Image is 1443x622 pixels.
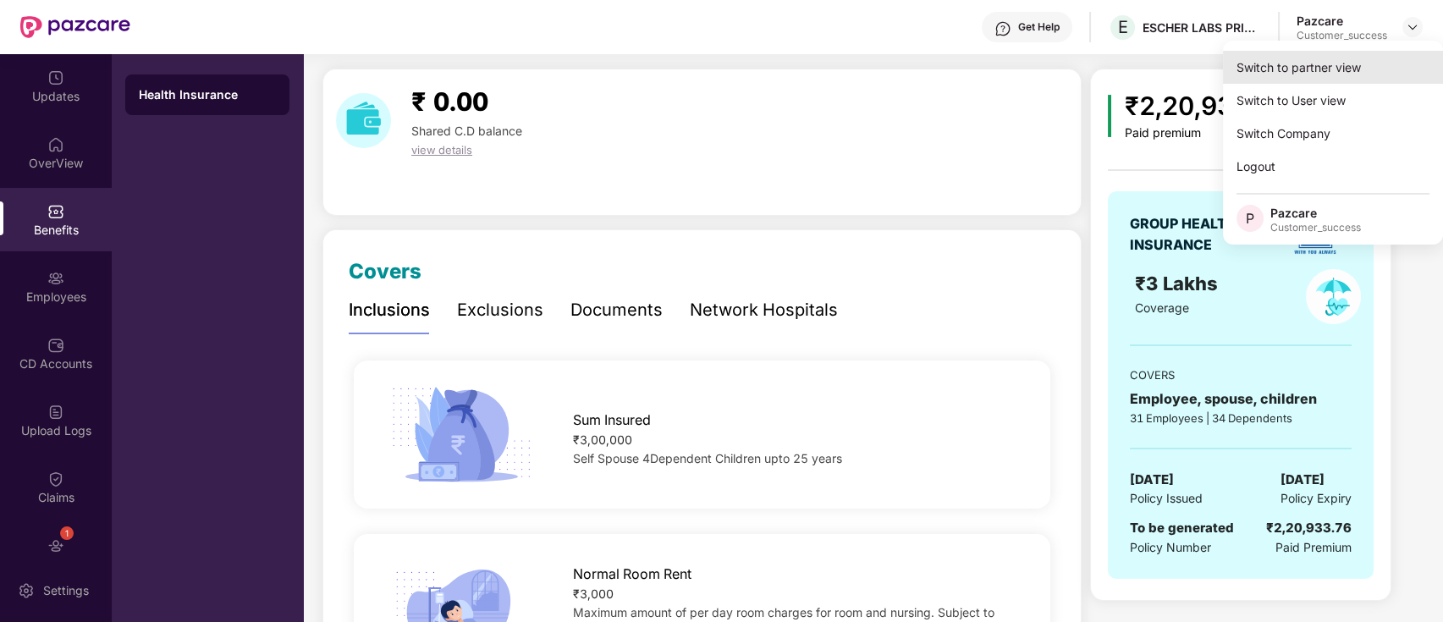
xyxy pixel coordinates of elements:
[1297,29,1387,42] div: Customer_success
[349,259,421,283] span: Covers
[573,564,691,585] span: Normal Room Rent
[1130,388,1352,410] div: Employee, spouse, children
[47,537,64,554] img: svg+xml;base64,PHN2ZyBpZD0iRW5kb3JzZW1lbnRzIiB4bWxucz0iaHR0cDovL3d3dy53My5vcmcvMjAwMC9zdmciIHdpZH...
[411,143,472,157] span: view details
[570,297,663,323] div: Documents
[336,93,391,148] img: download
[60,526,74,540] div: 1
[1270,221,1361,234] div: Customer_success
[1143,19,1261,36] div: ESCHER LABS PRIVATE LIMITED
[1108,95,1112,137] img: icon
[47,69,64,86] img: svg+xml;base64,PHN2ZyBpZD0iVXBkYXRlZCIgeG1sbnM9Imh0dHA6Ly93d3cudzMub3JnLzIwMDAvc3ZnIiB3aWR0aD0iMj...
[1125,126,1288,140] div: Paid premium
[1130,410,1352,427] div: 31 Employees | 34 Dependents
[573,585,1019,603] div: ₹3,000
[1130,470,1174,490] span: [DATE]
[1130,213,1278,256] div: GROUP HEALTH INSURANCE
[457,297,543,323] div: Exclusions
[385,382,537,487] img: icon
[1223,150,1443,183] div: Logout
[1125,86,1288,126] div: ₹2,20,933.76
[690,297,838,323] div: Network Hospitals
[1275,538,1352,557] span: Paid Premium
[1297,13,1387,29] div: Pazcare
[47,404,64,421] img: svg+xml;base64,PHN2ZyBpZD0iVXBsb2FkX0xvZ3MiIGRhdGEtbmFtZT0iVXBsb2FkIExvZ3MiIHhtbG5zPSJodHRwOi8vd3...
[1135,272,1223,294] span: ₹3 Lakhs
[1223,84,1443,117] div: Switch to User view
[1130,540,1211,554] span: Policy Number
[411,124,522,138] span: Shared C.D balance
[1018,20,1060,34] div: Get Help
[1135,300,1189,315] span: Coverage
[1406,20,1419,34] img: svg+xml;base64,PHN2ZyBpZD0iRHJvcGRvd24tMzJ4MzIiIHhtbG5zPSJodHRwOi8vd3d3LnczLm9yZy8yMDAwL3N2ZyIgd2...
[47,471,64,487] img: svg+xml;base64,PHN2ZyBpZD0iQ2xhaW0iIHhtbG5zPSJodHRwOi8vd3d3LnczLm9yZy8yMDAwL3N2ZyIgd2lkdGg9IjIwIi...
[47,203,64,220] img: svg+xml;base64,PHN2ZyBpZD0iQmVuZWZpdHMiIHhtbG5zPSJodHRwOi8vd3d3LnczLm9yZy8yMDAwL3N2ZyIgd2lkdGg9Ij...
[1246,208,1254,228] span: P
[1130,489,1203,508] span: Policy Issued
[47,337,64,354] img: svg+xml;base64,PHN2ZyBpZD0iQ0RfQWNjb3VudHMiIGRhdGEtbmFtZT0iQ0QgQWNjb3VudHMiIHhtbG5zPSJodHRwOi8vd3...
[1130,520,1234,536] span: To be generated
[1130,366,1352,383] div: COVERS
[411,86,488,117] span: ₹ 0.00
[1223,51,1443,84] div: Switch to partner view
[349,297,430,323] div: Inclusions
[1306,269,1361,324] img: policyIcon
[1281,489,1352,508] span: Policy Expiry
[47,270,64,287] img: svg+xml;base64,PHN2ZyBpZD0iRW1wbG95ZWVzIiB4bWxucz0iaHR0cDovL3d3dy53My5vcmcvMjAwMC9zdmciIHdpZHRoPS...
[18,582,35,599] img: svg+xml;base64,PHN2ZyBpZD0iU2V0dGluZy0yMHgyMCIgeG1sbnM9Imh0dHA6Ly93d3cudzMub3JnLzIwMDAvc3ZnIiB3aW...
[38,582,94,599] div: Settings
[1223,117,1443,150] div: Switch Company
[1118,17,1128,37] span: E
[139,86,276,103] div: Health Insurance
[994,20,1011,37] img: svg+xml;base64,PHN2ZyBpZD0iSGVscC0zMngzMiIgeG1sbnM9Imh0dHA6Ly93d3cudzMub3JnLzIwMDAvc3ZnIiB3aWR0aD...
[1266,518,1352,538] div: ₹2,20,933.76
[573,451,842,465] span: Self Spouse 4Dependent Children upto 25 years
[573,431,1019,449] div: ₹3,00,000
[20,16,130,38] img: New Pazcare Logo
[1270,205,1361,221] div: Pazcare
[573,410,651,431] span: Sum Insured
[47,136,64,153] img: svg+xml;base64,PHN2ZyBpZD0iSG9tZSIgeG1sbnM9Imh0dHA6Ly93d3cudzMub3JnLzIwMDAvc3ZnIiB3aWR0aD0iMjAiIG...
[1281,470,1325,490] span: [DATE]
